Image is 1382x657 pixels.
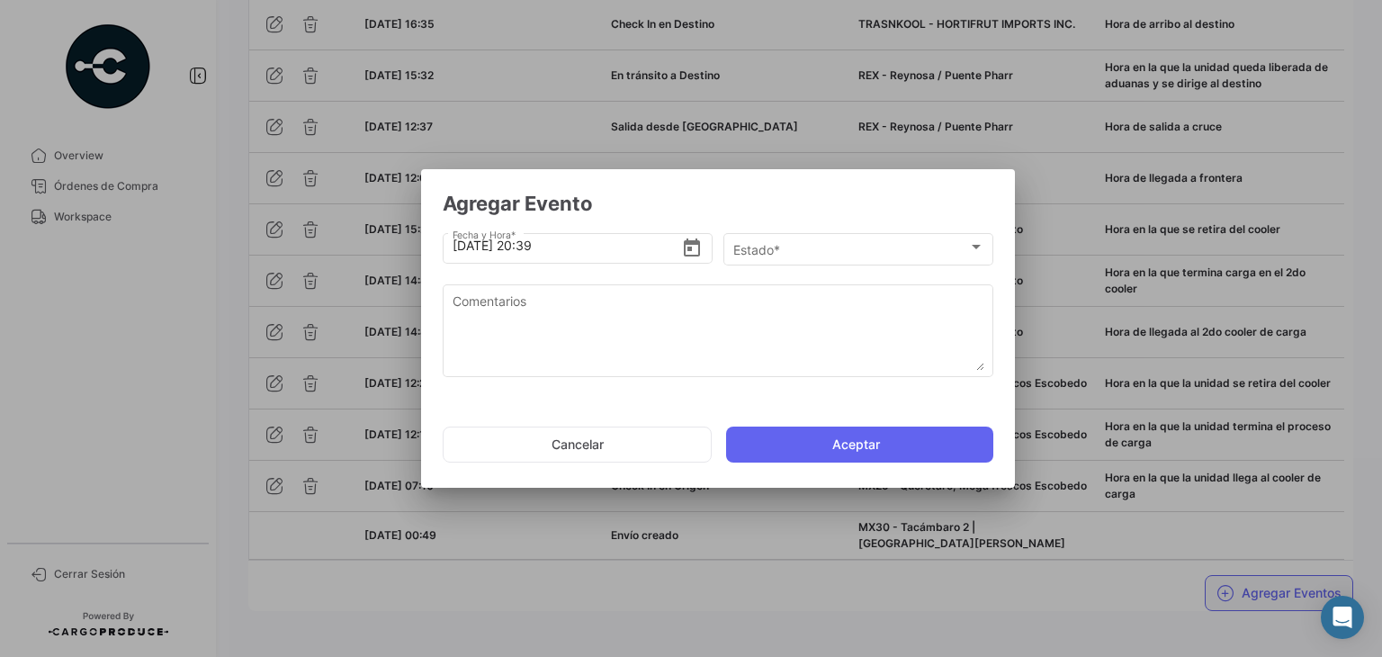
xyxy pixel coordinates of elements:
[733,243,968,258] span: Estado *
[443,191,993,216] h2: Agregar Evento
[726,427,993,463] button: Aceptar
[1321,596,1364,639] div: Abrir Intercom Messenger
[443,427,712,463] button: Cancelar
[681,237,703,256] button: Open calendar
[453,214,682,277] input: Seleccionar una fecha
